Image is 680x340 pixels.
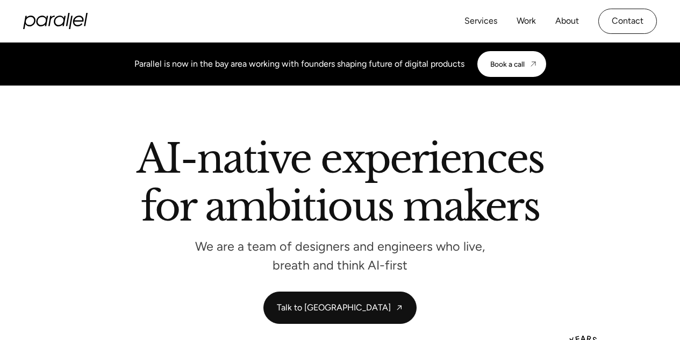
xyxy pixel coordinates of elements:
a: Work [517,13,536,29]
p: We are a team of designers and engineers who live, breath and think AI-first [179,242,502,270]
a: Book a call [477,51,546,77]
h2: AI-native experiences for ambitious makers [55,139,625,230]
a: home [23,13,88,29]
div: Parallel is now in the bay area working with founders shaping future of digital products [134,58,464,70]
a: Contact [598,9,657,34]
div: Book a call [490,60,525,68]
img: CTA arrow image [529,60,538,68]
a: Services [464,13,497,29]
a: About [555,13,579,29]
